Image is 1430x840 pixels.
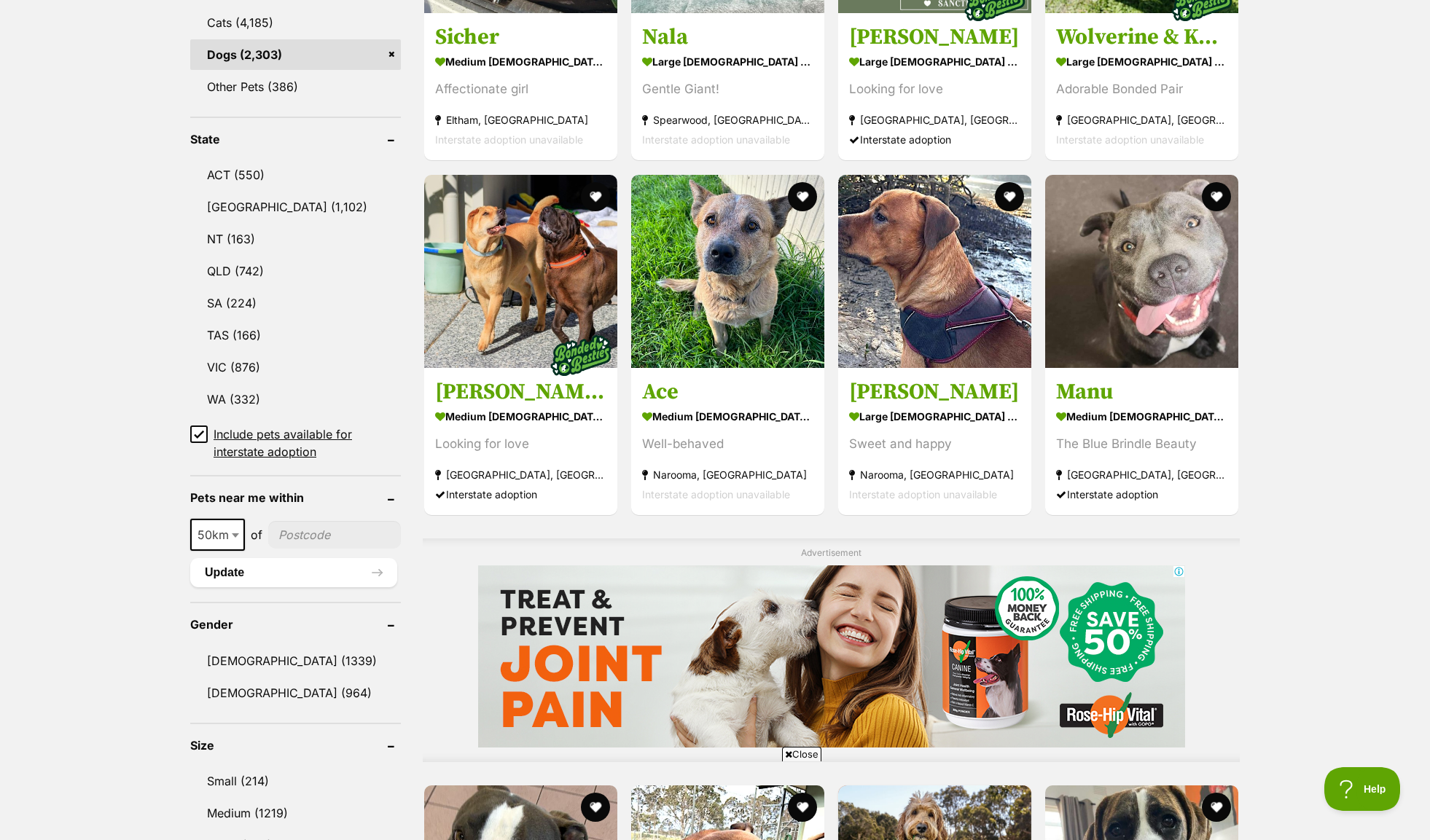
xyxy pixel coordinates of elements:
[190,7,401,38] a: Cats (4,185)
[450,767,980,833] iframe: Advertisement
[214,425,401,460] span: Include pets available for interstate adoption
[1056,434,1227,454] div: The Blue Brindle Beauty
[782,747,821,761] span: Close
[1056,465,1227,484] strong: [GEOGRAPHIC_DATA], [GEOGRAPHIC_DATA]
[1056,378,1227,406] h3: Manu
[642,111,813,130] strong: Spearwood, [GEOGRAPHIC_DATA]
[1056,484,1227,504] div: Interstate adoption
[1324,767,1401,811] iframe: Help Scout Beacon - Open
[849,52,1020,73] strong: large [DEMOGRAPHIC_DATA] Dog
[435,111,606,130] strong: Eltham, [GEOGRAPHIC_DATA]
[849,434,1020,454] div: Sweet and happy
[1056,406,1227,427] strong: medium [DEMOGRAPHIC_DATA] Dog
[478,565,1185,747] iframe: Advertisement
[190,384,401,415] a: WA (332)
[423,538,1240,762] div: Advertisement
[838,367,1031,515] a: [PERSON_NAME] large [DEMOGRAPHIC_DATA] Dog Sweet and happy Narooma, [GEOGRAPHIC_DATA] Interstate ...
[631,175,824,368] img: Ace - Australian Cattledog
[1056,80,1227,100] div: Adorable Bonded Pair
[435,484,606,504] div: Interstate adoption
[849,80,1020,100] div: Looking for love
[849,378,1020,406] h3: [PERSON_NAME]
[642,24,813,52] h3: Nala
[1045,367,1238,515] a: Manu medium [DEMOGRAPHIC_DATA] Dog The Blue Brindle Beauty [GEOGRAPHIC_DATA], [GEOGRAPHIC_DATA] I...
[435,465,606,484] strong: [GEOGRAPHIC_DATA], [GEOGRAPHIC_DATA]
[424,367,617,515] a: [PERSON_NAME] & [PERSON_NAME] medium [DEMOGRAPHIC_DATA] Dog Looking for love [GEOGRAPHIC_DATA], [...
[849,130,1020,150] div: Interstate adoption
[849,24,1020,52] h3: [PERSON_NAME]
[190,798,401,828] a: Medium (1219)
[1056,52,1227,73] strong: large [DEMOGRAPHIC_DATA] Dog
[190,739,401,752] header: Size
[838,175,1031,368] img: Wally - Kelpie x Rhodesian Ridgeback Dog
[849,488,997,501] span: Interstate adoption unavailable
[190,160,401,190] a: ACT (550)
[190,425,401,460] a: Include pets available for interstate adoption
[190,645,401,676] a: [DEMOGRAPHIC_DATA] (1339)
[838,13,1031,161] a: [PERSON_NAME] large [DEMOGRAPHIC_DATA] Dog Looking for love [GEOGRAPHIC_DATA], [GEOGRAPHIC_DATA] ...
[995,182,1024,211] button: favourite
[435,378,606,406] h3: [PERSON_NAME] & [PERSON_NAME]
[190,133,401,146] header: State
[435,134,583,146] span: Interstate adoption unavailable
[190,618,401,631] header: Gender
[424,175,617,368] img: Molly & Sid - Shar Pei Dog
[190,256,401,286] a: QLD (742)
[849,406,1020,427] strong: large [DEMOGRAPHIC_DATA] Dog
[642,434,813,454] div: Well-behaved
[435,406,606,427] strong: medium [DEMOGRAPHIC_DATA] Dog
[190,491,401,504] header: Pets near me within
[642,52,813,73] strong: large [DEMOGRAPHIC_DATA] Dog
[435,24,606,52] h3: Sicher
[424,13,617,161] a: Sicher medium [DEMOGRAPHIC_DATA] Dog Affectionate girl Eltham, [GEOGRAPHIC_DATA] Interstate adopt...
[642,465,813,484] strong: Narooma, [GEOGRAPHIC_DATA]
[788,182,817,211] button: favourite
[631,367,824,515] a: Ace medium [DEMOGRAPHIC_DATA] Dog Well-behaved Narooma, [GEOGRAPHIC_DATA] Interstate adoption una...
[1045,175,1238,368] img: Manu - American Staffordshire Terrier Dog
[190,766,401,796] a: Small (214)
[642,134,790,146] span: Interstate adoption unavailable
[190,192,401,222] a: [GEOGRAPHIC_DATA] (1,102)
[435,80,606,100] div: Affectionate girl
[190,558,397,587] button: Update
[192,525,243,545] span: 50km
[544,319,617,392] img: bonded besties
[1056,111,1227,130] strong: [GEOGRAPHIC_DATA], [GEOGRAPHIC_DATA]
[190,288,401,318] a: SA (224)
[1045,13,1238,161] a: Wolverine & Koda large [DEMOGRAPHIC_DATA] Dog Adorable Bonded Pair [GEOGRAPHIC_DATA], [GEOGRAPHIC...
[190,678,401,708] a: [DEMOGRAPHIC_DATA] (964)
[190,352,401,382] a: VIC (876)
[190,224,401,254] a: NT (163)
[849,111,1020,130] strong: [GEOGRAPHIC_DATA], [GEOGRAPHIC_DATA]
[1202,793,1231,822] button: favourite
[190,39,401,70] a: Dogs (2,303)
[642,406,813,427] strong: medium [DEMOGRAPHIC_DATA] Dog
[581,182,610,211] button: favourite
[1056,24,1227,52] h3: Wolverine & Koda
[435,434,606,454] div: Looking for love
[435,52,606,73] strong: medium [DEMOGRAPHIC_DATA] Dog
[1056,134,1204,146] span: Interstate adoption unavailable
[849,465,1020,484] strong: Narooma, [GEOGRAPHIC_DATA]
[268,521,401,549] input: postcode
[1202,182,1231,211] button: favourite
[251,526,262,543] span: of
[642,488,790,501] span: Interstate adoption unavailable
[642,378,813,406] h3: Ace
[190,71,401,102] a: Other Pets (386)
[642,80,813,100] div: Gentle Giant!
[631,13,824,161] a: Nala large [DEMOGRAPHIC_DATA] Dog Gentle Giant! Spearwood, [GEOGRAPHIC_DATA] Interstate adoption ...
[190,519,245,551] span: 50km
[190,320,401,350] a: TAS (166)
